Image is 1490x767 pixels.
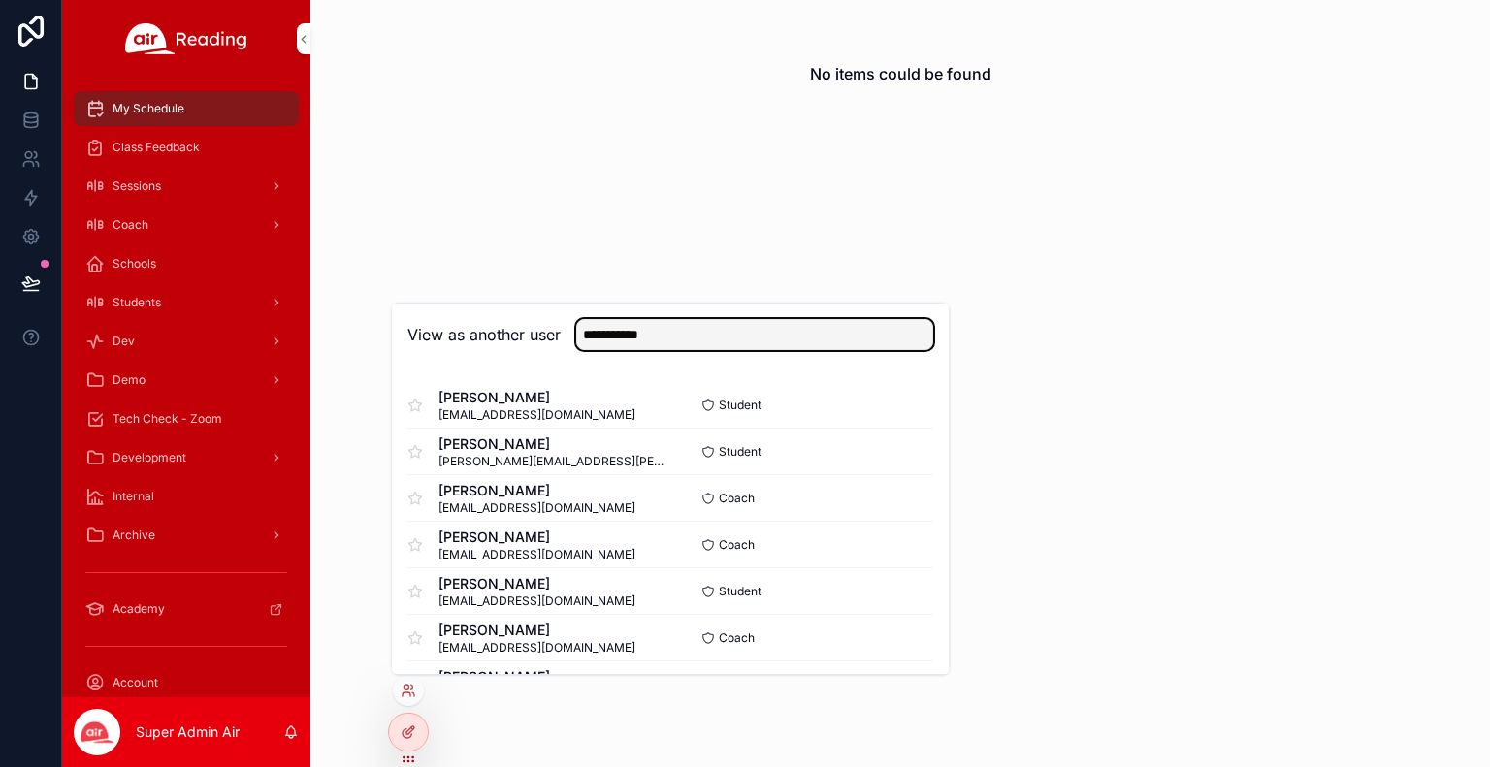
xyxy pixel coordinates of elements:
span: [EMAIL_ADDRESS][DOMAIN_NAME] [438,499,635,515]
span: [EMAIL_ADDRESS][DOMAIN_NAME] [438,592,635,608]
a: Academy [74,591,299,626]
span: Student [719,443,761,459]
span: Student [719,397,761,412]
h2: View as another user [407,323,561,346]
a: Coach [74,208,299,242]
span: Student [719,583,761,598]
a: Development [74,440,299,475]
a: Account [74,665,299,700]
span: Account [113,675,158,690]
span: Class Feedback [113,140,200,155]
img: App logo [125,23,247,54]
span: Academy [113,601,165,617]
a: Dev [74,324,299,359]
span: [PERSON_NAME] [438,527,635,546]
span: Coach [719,490,755,505]
a: Archive [74,518,299,553]
span: [PERSON_NAME] [438,433,670,453]
a: Sessions [74,169,299,204]
div: scrollable content [62,78,310,697]
a: Class Feedback [74,130,299,165]
span: Coach [719,536,755,552]
span: [PERSON_NAME] [438,480,635,499]
span: Archive [113,527,155,543]
span: [EMAIL_ADDRESS][DOMAIN_NAME] [438,639,635,655]
span: [PERSON_NAME][EMAIL_ADDRESS][PERSON_NAME][DOMAIN_NAME] [438,453,670,468]
span: Coach [719,629,755,645]
p: Super Admin Air [136,722,240,742]
a: Internal [74,479,299,514]
span: Coach [113,217,148,233]
a: Students [74,285,299,320]
span: Tech Check - Zoom [113,411,222,427]
span: [PERSON_NAME] [438,387,635,406]
a: Schools [74,246,299,281]
span: My Schedule [113,101,184,116]
span: Demo [113,372,146,388]
span: Students [113,295,161,310]
span: [EMAIL_ADDRESS][DOMAIN_NAME] [438,546,635,561]
span: Development [113,450,186,465]
h2: No items could be found [810,62,991,85]
span: [PERSON_NAME] [438,573,635,592]
span: Sessions [113,178,161,194]
span: [EMAIL_ADDRESS][DOMAIN_NAME] [438,406,635,422]
span: [PERSON_NAME] [438,666,635,686]
span: Dev [113,334,135,349]
a: My Schedule [74,91,299,126]
a: Tech Check - Zoom [74,401,299,436]
span: [PERSON_NAME] [438,620,635,639]
span: Schools [113,256,156,272]
span: Internal [113,489,154,504]
a: Demo [74,363,299,398]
